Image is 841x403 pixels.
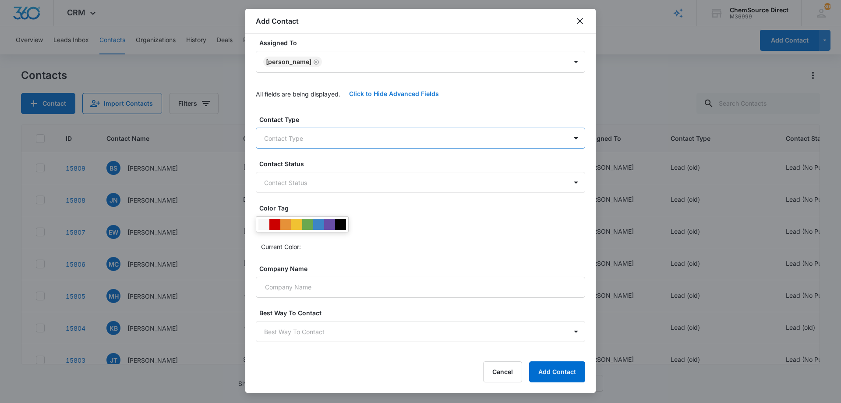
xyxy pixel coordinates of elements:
div: [PERSON_NAME] [266,59,311,65]
div: #f1c232 [291,219,302,230]
button: close [575,16,585,26]
div: #3d85c6 [313,219,324,230]
button: Add Contact [529,361,585,382]
label: Company Name [259,264,589,273]
div: #000000 [335,219,346,230]
p: All fields are being displayed. [256,89,340,99]
label: Color Tag [259,203,589,213]
div: #6aa84f [302,219,313,230]
label: Best Way To Contact [259,308,589,317]
label: Assigned To [259,38,589,47]
div: #CC0000 [269,219,280,230]
label: Contact Status [259,159,589,168]
h1: Add Contact [256,16,299,26]
button: Click to Hide Advanced Fields [340,83,448,104]
div: Remove Chris Lozzi [311,59,319,65]
input: Company Name [256,277,585,298]
button: Cancel [483,361,522,382]
div: #e69138 [280,219,291,230]
div: #F6F6F6 [258,219,269,230]
div: #674ea7 [324,219,335,230]
p: Current Color: [261,242,301,251]
label: Contact Type [259,115,589,124]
